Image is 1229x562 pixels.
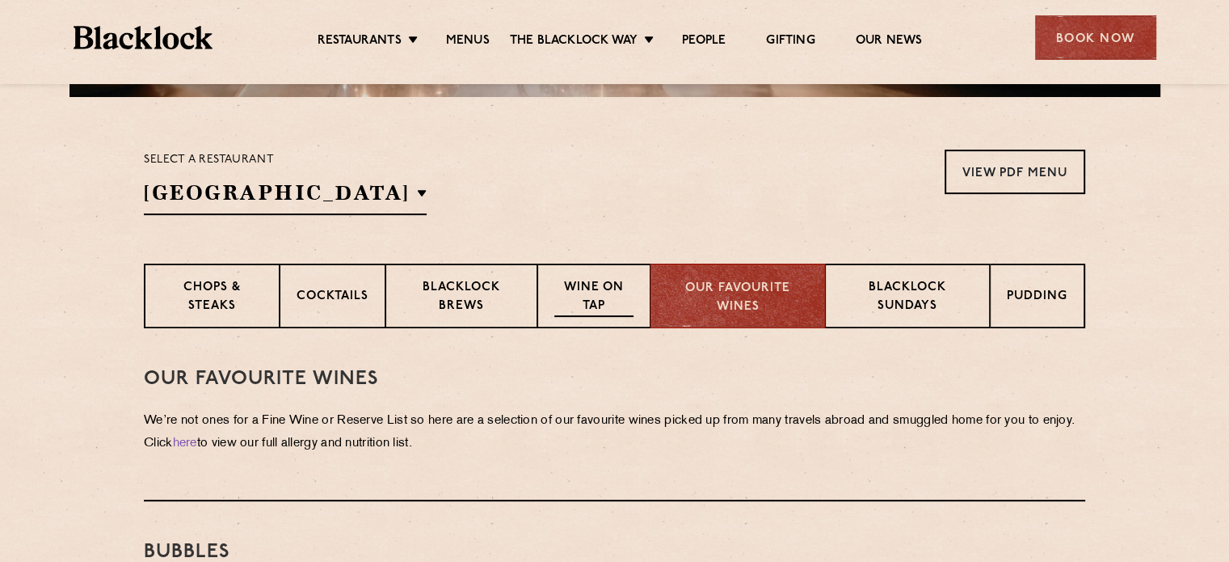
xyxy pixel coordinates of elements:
p: We’re not ones for a Fine Wine or Reserve List so here are a selection of our favourite wines pic... [144,410,1085,455]
p: Select a restaurant [144,150,427,171]
a: View PDF Menu [945,150,1085,194]
p: Wine on Tap [554,279,633,317]
a: People [682,33,726,51]
p: Blacklock Sundays [842,279,973,317]
img: BL_Textured_Logo-footer-cropped.svg [74,26,213,49]
p: Chops & Steaks [162,279,263,317]
a: here [173,437,197,450]
p: Cocktails [297,288,368,308]
h2: [GEOGRAPHIC_DATA] [144,179,427,215]
div: Book Now [1035,15,1156,60]
a: Menus [446,33,490,51]
p: Our favourite wines [667,280,807,316]
a: Gifting [766,33,814,51]
p: Pudding [1007,288,1067,308]
a: The Blacklock Way [510,33,638,51]
p: Blacklock Brews [402,279,520,317]
h3: Our Favourite Wines [144,369,1085,390]
a: Restaurants [318,33,402,51]
a: Our News [856,33,923,51]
